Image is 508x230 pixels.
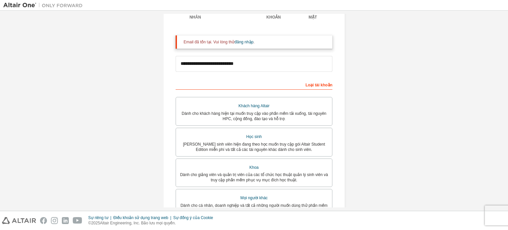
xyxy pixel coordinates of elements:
[113,215,168,220] font: Điều khoản sử dụng trang web
[218,10,251,14] font: Xác minh Email
[184,40,234,44] font: Email đã tồn tại. Vui lòng thử
[259,10,288,20] font: Thông tin tài khoản
[238,104,270,108] font: Khách hàng Altair
[180,172,328,182] font: Dành cho giảng viên và quản trị viên của các tổ chức học thuật quản lý sinh viên và truy cập phần...
[298,10,328,20] font: Thiết lập bảo mật
[240,196,268,200] font: Mọi người khác
[40,217,47,224] img: facebook.svg
[183,142,325,152] font: [PERSON_NAME] sinh viên hiện đang theo học muốn truy cập gói Altair Student Edition miễn phí và t...
[173,215,213,220] font: Sự đồng ý của Cookie
[100,221,176,225] font: Altair Engineering, Inc. Bảo lưu mọi quyền.
[88,215,108,220] font: Sự riêng tư
[234,40,253,44] a: đăng nhập
[181,10,210,20] font: Thông tin cá nhân
[62,217,69,224] img: linkedin.svg
[249,165,259,170] font: Khoa
[3,2,86,9] img: Altair One
[2,217,36,224] img: altair_logo.svg
[181,203,328,213] font: Dành cho cá nhân, doanh nghiệp và tất cả những người muốn dùng thử phần mềm Altair và khám phá cá...
[306,83,332,87] font: Loại tài khoản
[91,221,100,225] font: 2025
[253,40,254,44] font: .
[246,134,262,139] font: Học sinh
[182,111,326,121] font: Dành cho khách hàng hiện tại muốn truy cập vào phần mềm tải xuống, tài nguyên HPC, cộng đồng, đào...
[73,217,82,224] img: youtube.svg
[51,217,58,224] img: instagram.svg
[88,221,91,225] font: ©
